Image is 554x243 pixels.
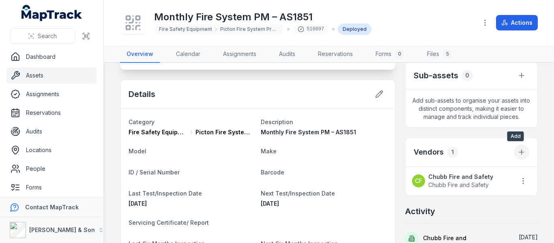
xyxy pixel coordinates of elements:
strong: Contact MapTrack [25,204,79,211]
a: Audits [6,123,97,140]
span: Model [129,148,146,155]
span: Picton Fire System Preventive Maintenance [220,26,279,32]
a: Forms0 [369,46,411,63]
span: CF [415,177,422,185]
div: 0 [395,49,404,59]
a: Overview [120,46,160,63]
h3: Vendors [414,146,444,158]
a: Assignments [6,86,97,102]
span: Fire Safety Equipment [129,128,187,136]
button: Actions [496,15,538,30]
span: Description [261,118,293,125]
span: Chubb Fire and Safety [428,181,493,189]
span: Monthly Fire System PM – AS1851 [261,129,356,135]
span: Next Test/Inspection Date [261,190,335,197]
a: Forms [6,179,97,196]
a: Calendar [170,46,207,63]
span: [DATE] [261,200,279,207]
h2: Activity [405,206,435,217]
div: 0 [462,70,473,81]
div: 5 [442,49,452,59]
time: 07/08/2025, 12:00:00 am [261,200,279,207]
span: Make [261,148,277,155]
div: 1 [447,146,458,158]
a: Dashboard [6,49,97,65]
strong: Chubb Fire and Safety [428,173,493,181]
span: Add [507,131,524,141]
time: 18/08/2025, 9:07:41 am [519,234,538,241]
span: Servicing Certificate/ Report [129,219,209,226]
a: Reservations [6,105,97,121]
span: Category [129,118,155,125]
strong: [PERSON_NAME] & Son [29,226,95,233]
button: Search [10,28,75,44]
a: Assignments [217,46,263,63]
span: Search [38,32,57,40]
a: MapTrack [21,5,82,21]
span: Picton Fire System Preventive Maintenance [195,128,254,136]
span: ID / Serial Number [129,169,180,176]
span: [DATE] [519,234,538,241]
span: [DATE] [129,200,147,207]
span: Barcode [261,169,284,176]
a: Audits [273,46,302,63]
a: Locations [6,142,97,158]
h2: Details [129,88,155,100]
span: Last Test/Inspection Date [129,190,202,197]
time: 01/07/2025, 12:00:00 am [129,200,147,207]
a: CFChubb Fire and SafetyChubb Fire and Safety [412,173,507,189]
div: 516097 [293,24,329,35]
a: Assets [6,67,97,84]
a: People [6,161,97,177]
span: Fire Safety Equipment [159,26,212,32]
a: Reservations [311,46,359,63]
span: Add sub-assets to organise your assets into distinct components, making it easier to manage and t... [406,90,537,127]
h2: Sub-assets [414,70,458,81]
div: Deployed [338,24,371,35]
a: Files5 [421,46,459,63]
h1: Monthly Fire System PM – AS1851 [154,11,371,24]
